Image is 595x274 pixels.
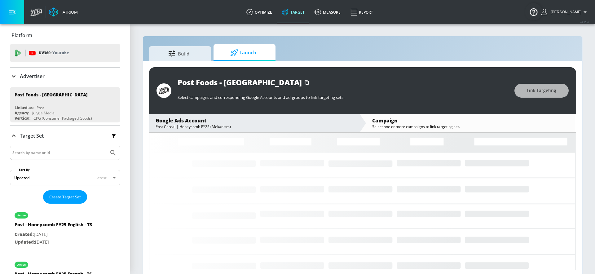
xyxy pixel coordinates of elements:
p: DV360: [39,50,69,56]
p: Advertiser [20,73,45,80]
div: Google Ads Account [156,117,353,124]
div: Post - Honeycomb FY25 English - TS [15,222,92,231]
div: Target Set [10,126,120,146]
input: Search by name or Id [12,149,106,157]
a: Atrium [49,7,78,17]
span: v 4.25.4 [580,20,589,24]
span: Updated: [15,239,35,245]
div: Atrium [60,9,78,15]
button: Create Target Set [43,190,87,204]
div: active [17,214,26,217]
div: active [17,263,26,266]
span: login as: anthony.rios@zefr.com [548,10,581,14]
span: latest [96,175,107,180]
a: optimize [241,1,277,23]
div: Post [37,105,44,110]
p: Youtube [52,50,69,56]
div: Advertiser [10,68,120,85]
div: activePost - Honeycomb FY25 English - TSCreated:[DATE]Updated:[DATE] [10,206,120,250]
p: [DATE] [15,231,92,238]
p: Target Set [20,132,44,139]
div: Post Foods - [GEOGRAPHIC_DATA] [15,92,88,98]
a: Report [346,1,378,23]
label: Sort By [18,168,31,172]
p: Select campaigns and corresponding Google Accounts and ad-groups to link targeting sets. [178,95,508,100]
p: [DATE] [15,238,92,246]
p: Platform [11,32,32,39]
div: CPG (Consumer Packaged Goods) [33,116,92,121]
div: Google Ads AccountPost Cereal | Honeycomb FY25 (Mekanism) [149,114,359,132]
div: Campaign [372,117,570,124]
div: Linked as: [15,105,33,110]
div: DV360: Youtube [10,44,120,62]
button: [PERSON_NAME] [541,8,589,16]
span: Create Target Set [49,193,81,201]
span: Build [155,46,202,61]
div: Updated [14,175,29,180]
div: Vertical: [15,116,30,121]
div: Post Foods - [GEOGRAPHIC_DATA]Linked as:PostAgency:Jungle MediaVertical:CPG (Consumer Packaged Go... [10,87,120,122]
a: Target [277,1,310,23]
div: Platform [10,27,120,44]
span: Launch [220,45,267,60]
button: Open Resource Center [525,3,542,20]
a: measure [310,1,346,23]
div: Post Foods - [GEOGRAPHIC_DATA] [178,77,302,87]
div: Jungle Media [32,110,55,116]
div: Agency: [15,110,29,116]
div: Select one or more campaigns to link targeting set. [372,124,570,129]
span: Created: [15,231,34,237]
div: Post Cereal | Honeycomb FY25 (Mekanism) [156,124,353,129]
